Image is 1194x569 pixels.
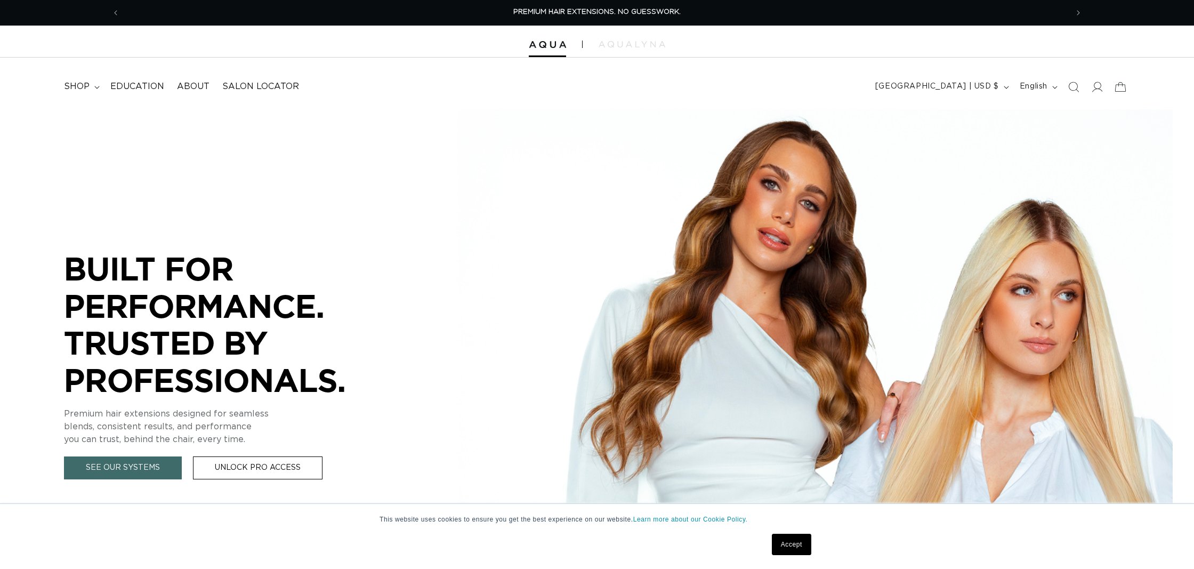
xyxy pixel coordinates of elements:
[193,456,322,479] a: Unlock Pro Access
[1020,81,1047,92] span: English
[599,41,665,47] img: aqualyna.com
[875,81,999,92] span: [GEOGRAPHIC_DATA] | USD $
[1013,77,1062,97] button: English
[1062,75,1085,99] summary: Search
[58,75,104,99] summary: shop
[64,456,182,479] a: See Our Systems
[513,9,681,15] span: PREMIUM HAIR EXTENSIONS. NO GUESSWORK.
[216,75,305,99] a: Salon Locator
[64,250,384,398] p: BUILT FOR PERFORMANCE. TRUSTED BY PROFESSIONALS.
[177,81,209,92] span: About
[222,81,299,92] span: Salon Locator
[64,407,384,446] p: Premium hair extensions designed for seamless blends, consistent results, and performance you can...
[772,534,811,555] a: Accept
[869,77,1013,97] button: [GEOGRAPHIC_DATA] | USD $
[104,75,171,99] a: Education
[529,41,566,49] img: Aqua Hair Extensions
[64,81,90,92] span: shop
[171,75,216,99] a: About
[380,515,814,524] p: This website uses cookies to ensure you get the best experience on our website.
[110,81,164,92] span: Education
[1067,3,1090,23] button: Next announcement
[633,516,748,523] a: Learn more about our Cookie Policy.
[104,3,127,23] button: Previous announcement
